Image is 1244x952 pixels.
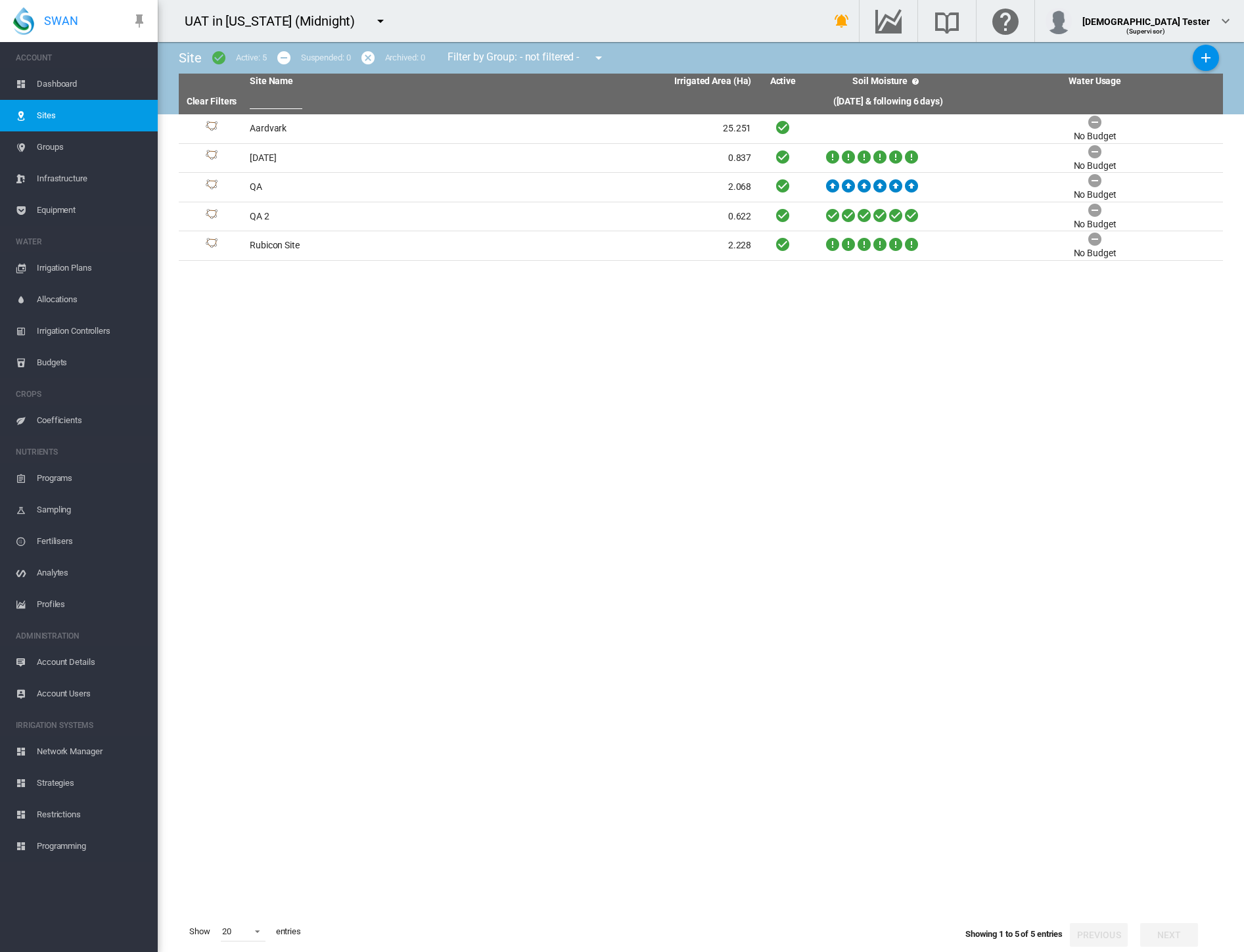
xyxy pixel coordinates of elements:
td: 2.068 [501,173,757,202]
md-icon: icon-help-circle [908,74,923,89]
td: QA [244,173,501,202]
td: 25.251 [501,114,757,143]
th: Active [756,74,809,89]
th: ([DATE] & following 6 days) [809,89,967,114]
span: Coefficients [37,405,147,436]
td: [DATE] [244,144,501,173]
div: UAT in [US_STATE] (Midnight) [185,12,367,30]
div: No Budget [1074,247,1117,260]
img: 1.svg [204,121,219,137]
button: Add New Site, define start date [1193,45,1219,71]
img: 1.svg [204,150,219,166]
span: Sites [37,100,147,131]
span: Infrastructure [37,163,147,194]
span: Account Details [37,646,147,678]
span: Sampling [37,494,147,526]
span: Restrictions [37,799,147,830]
md-icon: icon-menu-down [591,50,607,66]
span: Equipment [37,194,147,226]
td: QA 2 [244,202,501,231]
span: Analytes [37,557,147,589]
span: Profiles [37,589,147,620]
md-icon: Go to the Data Hub [873,13,904,29]
tr: Site Id: 13950 Aardvark 25.251 No Budget [179,114,1223,144]
div: Filter by Group: - not filtered - [438,45,616,71]
span: Programming [37,830,147,862]
span: Irrigation Controllers [37,315,147,347]
td: Aardvark [244,114,501,143]
span: ADMINISTRATION [16,625,147,646]
span: Dashboard [37,68,147,100]
div: Active: 5 [236,52,267,64]
th: Site Name [244,74,501,89]
div: 20 [222,926,231,936]
div: No Budget [1074,160,1117,173]
md-icon: icon-cancel [360,50,376,66]
div: Suspended: 0 [301,52,351,64]
span: Groups [37,131,147,163]
img: profile.jpg [1046,8,1072,34]
tr: Site Id: 51155 [DATE] 0.837 No Budget [179,144,1223,173]
md-icon: icon-plus [1198,50,1214,66]
div: [DEMOGRAPHIC_DATA] Tester [1082,10,1210,23]
div: Archived: 0 [385,52,425,64]
tr: Site Id: 50293 QA 2.068 No Budget [179,173,1223,202]
span: Budgets [37,347,147,378]
span: Fertilisers [37,526,147,557]
span: Allocations [37,284,147,315]
div: Site Id: 50293 [184,179,239,195]
md-icon: icon-minus-circle [276,50,292,66]
span: SWAN [44,12,78,29]
span: CROPS [16,384,147,405]
div: Site Id: 51135 [184,238,239,254]
a: Clear Filters [187,96,237,106]
img: 1.svg [204,209,219,225]
div: No Budget [1074,189,1117,202]
md-icon: icon-checkbox-marked-circle [211,50,227,66]
button: icon-menu-down [367,8,394,34]
button: Next [1140,923,1198,947]
span: Strategies [37,767,147,799]
span: entries [271,920,306,943]
img: 1.svg [204,179,219,195]
div: Site Id: 13950 [184,121,239,137]
span: WATER [16,231,147,252]
img: 1.svg [204,238,219,254]
th: Irrigated Area (Ha) [501,74,757,89]
div: No Budget [1074,218,1117,231]
button: Previous [1070,923,1128,947]
span: (Supervisor) [1126,28,1165,35]
div: No Budget [1074,130,1117,143]
md-icon: Click here for help [990,13,1021,29]
span: Programs [37,463,147,494]
button: icon-bell-ring [829,8,855,34]
span: Showing 1 to 5 of 5 entries [965,929,1063,939]
span: IRRIGATION SYSTEMS [16,715,147,736]
td: 0.837 [501,144,757,173]
tr: Site Id: 51071 QA 2 0.622 No Budget [179,202,1223,232]
span: NUTRIENTS [16,442,147,463]
td: Rubicon Site [244,231,501,260]
span: ACCOUNT [16,47,147,68]
md-icon: icon-menu-down [373,13,388,29]
md-icon: icon-bell-ring [834,13,850,29]
md-icon: icon-pin [131,13,147,29]
md-icon: Search the knowledge base [931,13,963,29]
span: Irrigation Plans [37,252,147,284]
button: icon-menu-down [586,45,612,71]
md-icon: icon-chevron-down [1218,13,1233,29]
th: Soil Moisture [809,74,967,89]
td: 0.622 [501,202,757,231]
span: Site [179,50,202,66]
div: Site Id: 51071 [184,209,239,225]
span: Account Users [37,678,147,710]
span: Network Manager [37,736,147,767]
tr: Site Id: 51135 Rubicon Site 2.228 No Budget [179,231,1223,261]
img: SWAN-Landscape-Logo-Colour-drop.png [13,7,34,35]
td: 2.228 [501,231,757,260]
th: Water Usage [967,74,1223,89]
div: Site Id: 51155 [184,150,239,166]
span: Show [184,920,216,943]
